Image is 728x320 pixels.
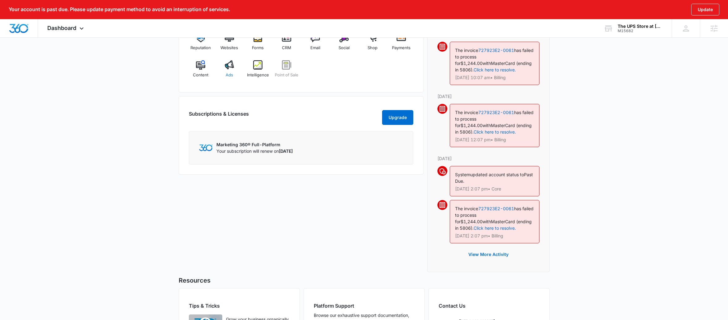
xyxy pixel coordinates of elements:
span: has failed to process for [455,206,534,224]
p: Your subscription will renew on [216,148,293,154]
a: Forms [246,33,270,55]
span: $1,244.00 [461,61,483,66]
a: Reputation [189,33,213,55]
span: with [483,123,491,128]
p: [DATE] 10:07 am • Billing [455,75,534,80]
div: account name [618,24,663,29]
span: MasterCard (ending in 5806). [455,61,532,72]
a: 727923E2-0061 [478,110,514,115]
h5: Resources [179,276,550,285]
span: $1,244.00 [461,219,483,224]
a: Point of Sale [275,60,299,83]
a: Ads [217,60,241,83]
p: [DATE] 2:07 pm • Core [455,187,534,191]
span: with [483,61,491,66]
a: Click here to resolve. [474,67,516,72]
h2: Tips & Tricks [189,302,290,309]
a: Websites [217,33,241,55]
p: Marketing 360® Full-Platform [216,141,293,148]
h2: Subscriptions & Licenses [189,110,249,122]
a: Content [189,60,213,83]
span: Email [310,45,320,51]
button: Update [691,4,719,15]
a: Social [332,33,356,55]
a: 727923E2-0061 [478,48,514,53]
span: updated account status to [470,172,524,177]
p: [DATE] [437,93,539,100]
span: Dashboard [47,25,76,31]
span: MasterCard (ending in 5806). [455,219,532,231]
button: Upgrade [382,110,413,125]
p: [DATE] 2:07 pm • Billing [455,234,534,238]
span: Point of Sale [275,72,298,78]
a: Shop [361,33,385,55]
span: Shop [368,45,377,51]
span: Social [338,45,350,51]
span: Content [193,72,208,78]
a: 727923E2-0061 [478,206,514,211]
span: Forms [252,45,264,51]
span: CRM [282,45,291,51]
h2: Platform Support [314,302,415,309]
span: Websites [220,45,238,51]
span: Ads [226,72,233,78]
p: Your account is past due. Please update payment method to avoid an interruption of services. [9,6,230,12]
a: Click here to resolve. [474,225,516,231]
div: account id [618,29,663,33]
h2: Contact Us [439,302,539,309]
p: [DATE] 12:07 pm • Billing [455,138,534,142]
span: with [483,219,491,224]
span: has failed to process for [455,48,534,66]
div: Dashboard [38,19,95,37]
a: Email [304,33,327,55]
span: Payments [392,45,411,51]
span: Reputation [190,45,211,51]
a: Payments [390,33,413,55]
span: has failed to process for [455,110,534,128]
span: The invoice [455,48,478,53]
span: The invoice [455,206,478,211]
a: Intelligence [246,60,270,83]
span: $1,244.00 [461,123,483,128]
span: [DATE] [279,148,293,154]
p: [DATE] [437,155,539,162]
span: The invoice [455,110,478,115]
button: View More Activity [462,247,515,262]
span: System [455,172,470,177]
img: Marketing 360 Logo [199,144,213,151]
a: Click here to resolve. [474,129,516,134]
a: CRM [275,33,299,55]
span: Intelligence [247,72,269,78]
span: MasterCard (ending in 5806). [455,123,532,134]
